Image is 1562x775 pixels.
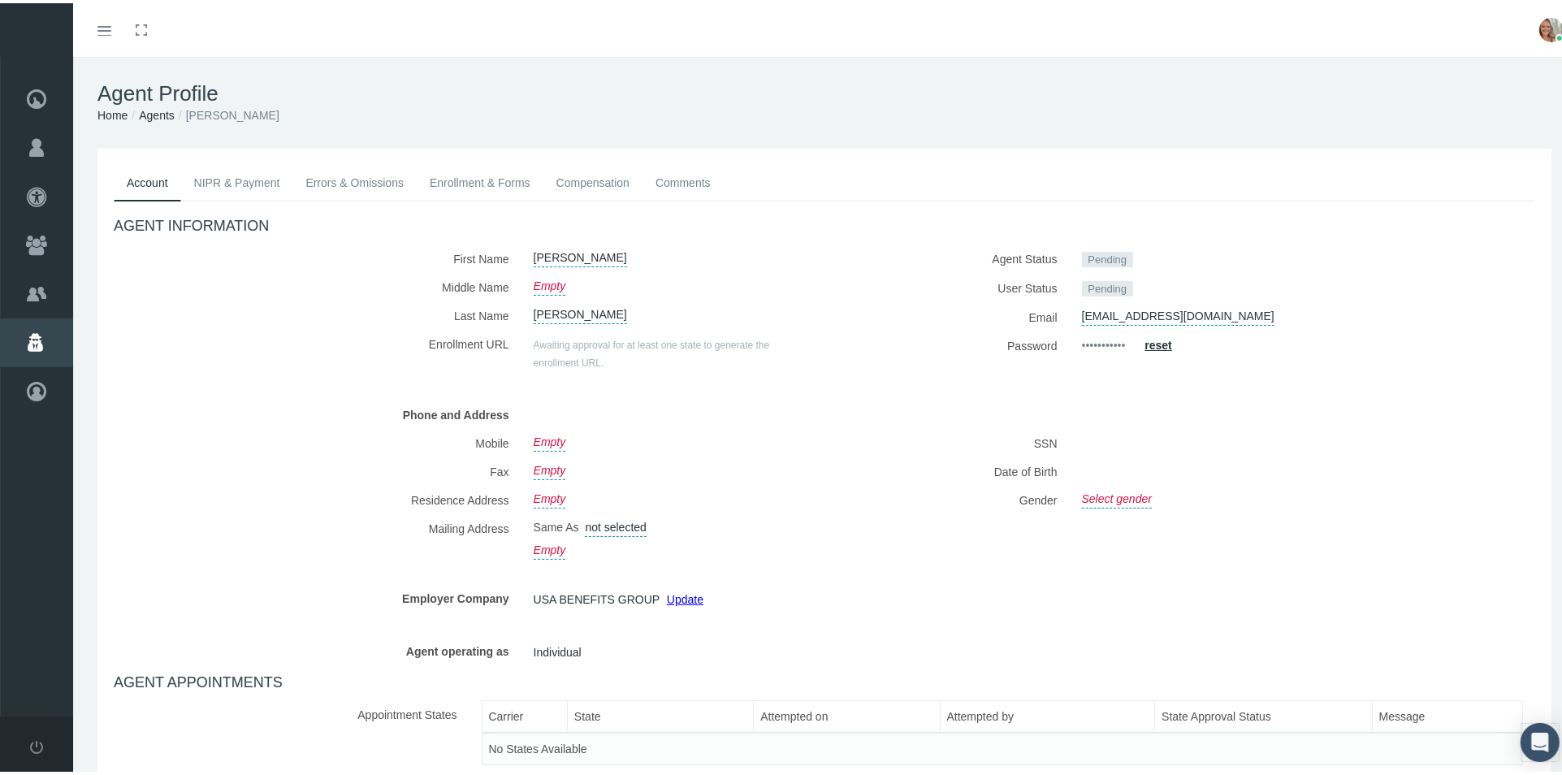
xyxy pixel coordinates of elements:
[97,106,128,119] a: Home
[292,162,417,197] a: Errors & Omissions
[534,483,566,505] a: Empty
[114,298,521,327] label: Last Name
[1155,698,1373,730] th: State Approval Status
[534,454,566,477] a: Empty
[534,241,627,264] a: [PERSON_NAME]
[837,241,1070,271] label: Agent Status
[114,454,521,483] label: Fax
[97,78,1551,103] h1: Agent Profile
[754,698,940,730] th: Attempted on
[482,730,1523,762] td: No States Available
[534,637,582,661] span: Individual
[114,634,521,662] label: Agent operating as
[114,581,521,609] label: Employer Company
[417,162,543,197] a: Enrollment & Forms
[534,426,566,448] a: Empty
[837,426,1070,454] label: SSN
[534,517,579,530] span: Same As
[175,103,279,121] li: [PERSON_NAME]
[114,426,521,454] label: Mobile
[181,162,293,197] a: NIPR & Payment
[543,162,643,197] a: Compensation
[1082,300,1274,323] a: [EMAIL_ADDRESS][DOMAIN_NAME]
[837,454,1070,483] label: Date of Birth
[1082,483,1152,505] a: Select gender
[1521,720,1560,759] div: Open Intercom Messenger
[534,270,566,292] a: Empty
[534,584,660,608] span: USA BENEFITS GROUP
[114,214,1535,232] h4: AGENT INFORMATION
[585,511,647,534] a: not selected
[114,671,1535,689] h4: AGENT APPOINTMENTS
[114,327,521,373] label: Enrollment URL
[534,534,566,556] a: Empty
[643,162,724,197] a: Comments
[114,397,521,426] label: Phone and Address
[114,511,521,556] label: Mailing Address
[1372,698,1522,730] th: Message
[837,328,1070,357] label: Password
[534,336,770,366] span: Awaiting approval for at least one state to generate the enrollment URL.
[482,698,567,730] th: Carrier
[114,270,521,298] label: Middle Name
[1082,249,1133,265] span: Pending
[940,698,1155,730] th: Attempted by
[114,162,181,198] a: Account
[667,590,703,603] a: Update
[837,271,1070,300] label: User Status
[1144,336,1171,349] a: reset
[567,698,753,730] th: State
[114,483,521,511] label: Residence Address
[837,300,1070,328] label: Email
[1082,328,1126,357] a: •••••••••••
[534,298,627,321] a: [PERSON_NAME]
[114,697,469,775] label: Appointment States
[139,106,175,119] a: Agents
[837,483,1070,511] label: Gender
[114,241,521,270] label: First Name
[1082,278,1133,294] span: Pending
